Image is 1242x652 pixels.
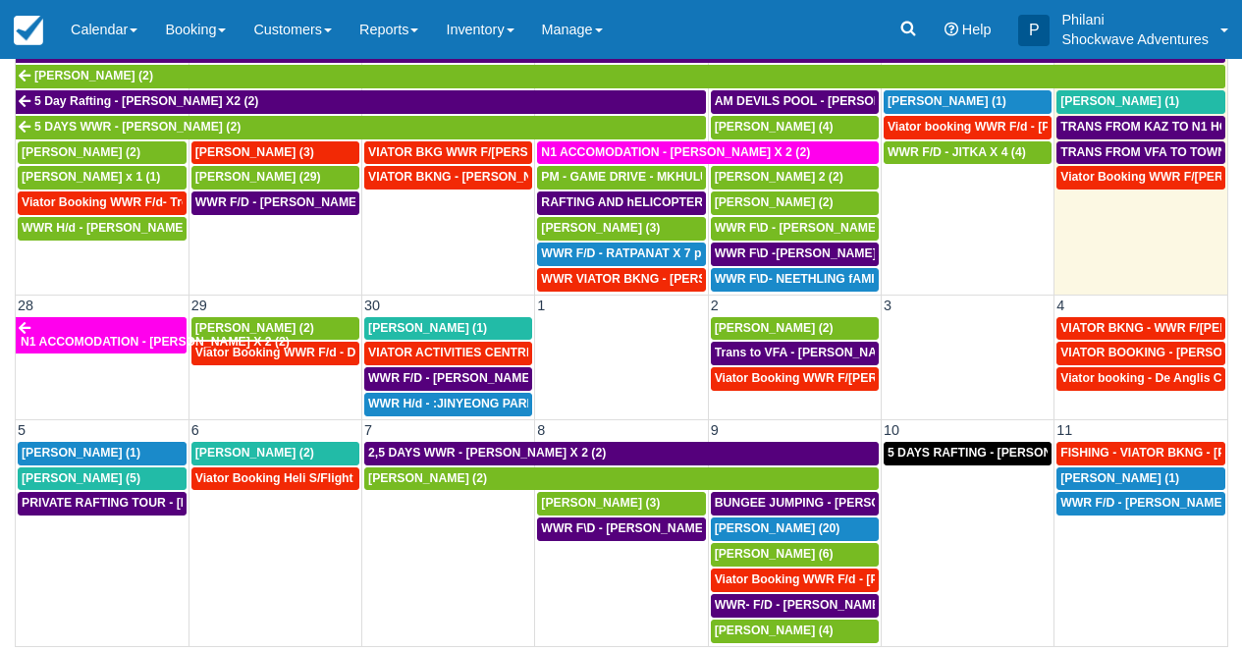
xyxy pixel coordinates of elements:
span: [PERSON_NAME] (4) [715,624,834,637]
a: [PERSON_NAME] (20) [711,517,879,541]
a: [PERSON_NAME] (1) [884,90,1052,114]
span: WWR F\D- NEETHLING fAMILY X 4 (5) [715,272,929,286]
i: Help [945,23,958,36]
span: 29 [189,298,209,313]
span: [PERSON_NAME] (2) [715,321,834,335]
span: 3 [882,298,893,313]
span: Viator Booking WWR F/d - [PERSON_NAME] [PERSON_NAME] X2 (2) [715,572,1107,586]
span: [PERSON_NAME] (3) [195,145,314,159]
a: [PERSON_NAME] (1) [18,442,187,465]
a: WWR F\D -[PERSON_NAME] X2 (2) [711,243,879,266]
a: AM DEVILS POOL - [PERSON_NAME] X 2 (2) [711,90,879,114]
span: 11 [1054,422,1074,438]
a: 2,5 DAYS WWR - [PERSON_NAME] X 2 (2) [364,442,879,465]
span: 6 [189,422,201,438]
span: WWR F/D - [PERSON_NAME] X 1 (1) [368,371,573,385]
a: WWR F\D - [PERSON_NAME] X 1 (2) [711,217,879,241]
span: 1 [535,298,547,313]
span: 30 [362,298,382,313]
a: [PERSON_NAME] (2) [711,317,879,341]
span: [PERSON_NAME] (2) [195,321,314,335]
span: 10 [882,422,901,438]
span: N1 ACCOMODATION - [PERSON_NAME] X 2 (2) [21,335,290,349]
a: WWR H/d - [PERSON_NAME] X2 (2) [18,217,187,241]
span: WWR F/D - [PERSON_NAME] X 3 (3) [195,195,401,209]
span: Viator booking WWR F/d - [PERSON_NAME] 3 (3) [888,120,1167,134]
span: [PERSON_NAME] (2) [195,446,314,460]
span: [PERSON_NAME] (3) [541,221,660,235]
a: VIATOR BKG WWR F/[PERSON_NAME] [PERSON_NAME] 2 (2) [364,141,532,165]
a: WWR F/D - JITKA X 4 (4) [884,141,1052,165]
span: [PERSON_NAME] (1) [1060,471,1179,485]
span: 5 [16,422,27,438]
span: N1 ACCOMODATION - [PERSON_NAME] X 2 (2) [541,145,810,159]
a: VIATOR BKNG - [PERSON_NAME] 2 (2) [364,166,532,190]
p: Philani [1061,10,1209,29]
span: WWR VIATOR BKNG - [PERSON_NAME] 2 (2) [541,272,798,286]
span: [PERSON_NAME] (5) [22,471,140,485]
span: 4 [1054,298,1066,313]
span: [PERSON_NAME] 2 (2) [715,170,843,184]
span: 2 [709,298,721,313]
span: WWR F\D - [PERSON_NAME] X 1 (2) [715,221,920,235]
span: WWR F\D - [PERSON_NAME] X 3 (3) [541,521,746,535]
a: [PERSON_NAME] x 1 (1) [18,166,187,190]
a: N1 ACCOMODATION - [PERSON_NAME] X 2 (2) [16,317,187,354]
a: [PERSON_NAME] (6) [711,543,879,567]
a: WWR F/D - [PERSON_NAME] X 3 (3) [191,191,359,215]
a: [PERSON_NAME] (1) [364,317,532,341]
span: [PERSON_NAME] (2) [715,195,834,209]
a: 5 Day Rafting - [PERSON_NAME] X2 (2) [16,90,706,114]
a: Viator Booking WWR F/d- Troonbeeckx, [PERSON_NAME] 11 (9) [18,191,187,215]
span: 9 [709,422,721,438]
a: 5 DAYS RAFTING - [PERSON_NAME] X 2 (4) [884,442,1052,465]
img: checkfront-main-nav-mini-logo.png [14,16,43,45]
span: 5 DAYS RAFTING - [PERSON_NAME] X 2 (4) [888,446,1137,460]
a: Viator Booking WWR F/[PERSON_NAME] (2) [1056,166,1225,190]
a: VIATOR BKNG - WWR F/[PERSON_NAME] 3 (3) [1056,317,1225,341]
p: Shockwave Adventures [1061,29,1209,49]
span: AM DEVILS POOL - [PERSON_NAME] X 2 (2) [715,94,968,108]
span: Trans to VFA - [PERSON_NAME] X 2 (2) [715,346,939,359]
a: PRIVATE RAFTING TOUR - [PERSON_NAME] X 5 (5) [18,492,187,516]
span: Viator Booking Heli S/Flight - [PERSON_NAME] X 1 (1) [195,471,505,485]
a: [PERSON_NAME] (1) [1056,90,1225,114]
span: 7 [362,422,374,438]
a: VIATOR ACTIVITIES CENTRE WWR - [PERSON_NAME] X 1 (1) [364,342,532,365]
span: [PERSON_NAME] (6) [715,547,834,561]
a: Viator Booking WWR F/d - Duty [PERSON_NAME] 2 (2) [191,342,359,365]
span: VIATOR BKG WWR F/[PERSON_NAME] [PERSON_NAME] 2 (2) [368,145,725,159]
span: BUNGEE JUMPING - [PERSON_NAME] 2 (2) [715,496,964,510]
a: WWR- F/D - [PERSON_NAME] 2 (4) [711,594,879,618]
a: [PERSON_NAME] (1) [1056,467,1225,491]
span: [PERSON_NAME] (1) [888,94,1006,108]
a: [PERSON_NAME] (2) [16,65,1225,88]
span: WWR- F/D - [PERSON_NAME] 2 (4) [715,598,912,612]
a: TRANS FROM KAZ TO N1 HOTEL -NTAYLOR [PERSON_NAME] X2 (2) [1056,116,1225,139]
span: [PERSON_NAME] (20) [715,521,840,535]
span: WWR H/d - :JINYEONG PARK X 4 (4) [368,397,574,410]
a: [PERSON_NAME] (2) [364,467,879,491]
a: WWR VIATOR BKNG - [PERSON_NAME] 2 (2) [537,268,705,292]
span: PM - GAME DRIVE - MKHULULI MOYO X1 (28) [541,170,802,184]
a: [PERSON_NAME] 2 (2) [711,166,879,190]
a: [PERSON_NAME] (3) [537,492,705,516]
a: Viator Booking WWR F/[PERSON_NAME] X 2 (2) [711,367,879,391]
span: 5 DAYS WWR - [PERSON_NAME] (2) [34,120,241,134]
a: RAFTING AND hELICOPTER PACKAGE - [PERSON_NAME] X1 (1) [537,191,705,215]
a: Viator booking - De Anglis Cristiano X1 (1) [1056,367,1225,391]
span: PRIVATE RAFTING TOUR - [PERSON_NAME] X 5 (5) [22,496,316,510]
a: [PERSON_NAME] (2) [191,317,359,341]
a: WWR H/d - :JINYEONG PARK X 4 (4) [364,393,532,416]
a: Viator booking WWR F/d - [PERSON_NAME] 3 (3) [884,116,1052,139]
a: BUNGEE JUMPING - [PERSON_NAME] 2 (2) [711,492,879,516]
a: WWR F\D- NEETHLING fAMILY X 4 (5) [711,268,879,292]
a: VIATOR BOOKING - [PERSON_NAME] 2 (2) [1056,342,1225,365]
a: Trans to VFA - [PERSON_NAME] X 2 (2) [711,342,879,365]
span: WWR F/D - RATPANAT X 7 plus 1 (8) [541,246,746,260]
span: 2,5 DAYS WWR - [PERSON_NAME] X 2 (2) [368,446,606,460]
span: [PERSON_NAME] (1) [1060,94,1179,108]
a: [PERSON_NAME] (2) [191,442,359,465]
span: WWR H/d - [PERSON_NAME] X2 (2) [22,221,223,235]
a: WWR F/D - [PERSON_NAME] X1 (1) [1056,492,1225,516]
